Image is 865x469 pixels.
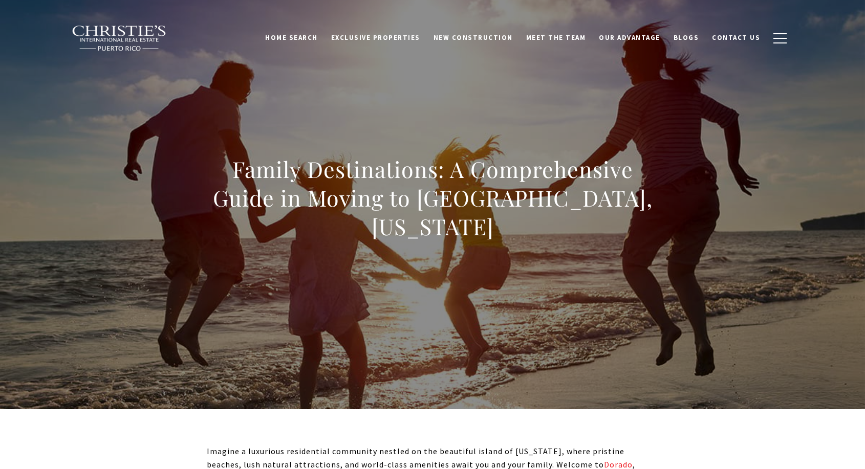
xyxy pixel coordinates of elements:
span: New Construction [434,33,513,42]
span: Contact Us [712,33,760,42]
a: Home Search [258,28,325,48]
span: Our Advantage [599,33,660,42]
a: New Construction [427,28,520,48]
a: Meet the Team [520,28,593,48]
a: Exclusive Properties [325,28,427,48]
img: Christie's International Real Estate black text logo [72,25,167,52]
a: Our Advantage [592,28,667,48]
span: Exclusive Properties [331,33,420,42]
span: Blogs [674,33,699,42]
button: button [767,24,793,53]
a: Blogs [667,28,706,48]
h1: Family Destinations: A Comprehensive Guide in Moving to [GEOGRAPHIC_DATA], [US_STATE] [207,155,658,241]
